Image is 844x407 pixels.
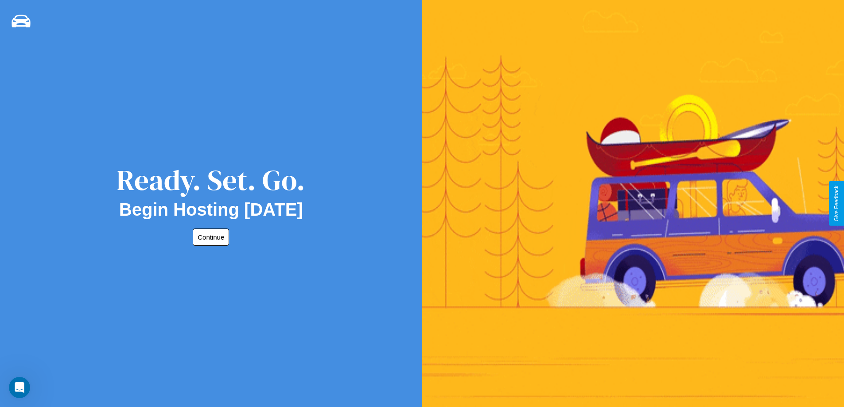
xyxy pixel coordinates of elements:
div: Ready. Set. Go. [117,160,305,200]
h2: Begin Hosting [DATE] [119,200,303,220]
iframe: Intercom live chat [9,377,30,398]
button: Continue [193,229,229,246]
div: Give Feedback [833,186,840,221]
